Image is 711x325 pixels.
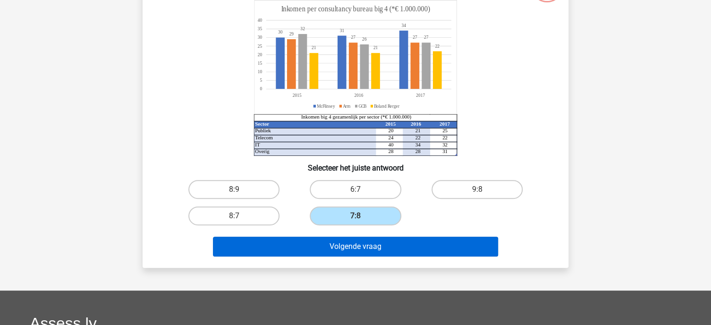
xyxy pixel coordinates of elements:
tspan: IT [255,142,260,147]
tspan: 2017 [440,121,450,127]
tspan: 30 [278,29,283,35]
tspan: 15 [257,60,262,66]
tspan: 32 [300,26,305,32]
tspan: 32 [442,142,448,147]
tspan: 20 [388,128,393,133]
tspan: 30 [257,34,262,40]
h6: Selecteer het juiste antwoord [158,156,553,172]
tspan: Arm [343,103,350,109]
label: 9:8 [432,180,523,199]
label: 8:7 [188,206,279,225]
tspan: 2121 [312,45,378,51]
tspan: GCB [358,103,367,109]
tspan: 25 [442,128,448,133]
tspan: McFlinsey [317,103,335,109]
tspan: 2015 [385,121,396,127]
tspan: 34 [415,142,421,147]
tspan: 35 [257,26,262,32]
tspan: 22 [442,135,448,140]
tspan: 22 [435,43,439,49]
tspan: 201520162017 [293,93,425,98]
tspan: 27 [424,34,429,40]
tspan: 28 [415,148,421,154]
tspan: 29 [289,31,294,37]
label: 6:7 [310,180,401,199]
tspan: 20 [257,51,262,57]
tspan: Inkomen per consultancy bureau big 4 (*€ 1.000.000) [281,5,430,14]
tspan: Telecom [255,135,273,140]
tspan: 2727 [351,34,417,40]
tspan: Publiek [255,128,271,133]
tspan: 34 [401,23,406,28]
tspan: 24 [388,135,393,140]
tspan: 40 [388,142,393,147]
tspan: 26 [362,36,367,42]
tspan: Sector [255,121,269,127]
tspan: 28 [388,148,393,154]
tspan: 40 [257,17,262,23]
tspan: 5 [260,77,262,83]
button: Volgende vraag [213,237,499,257]
tspan: 31 [339,28,344,34]
tspan: 2016 [411,121,421,127]
tspan: 22 [415,135,421,140]
label: 7:8 [310,206,401,225]
label: 8:9 [188,180,279,199]
tspan: 10 [257,69,262,75]
tspan: Inkomen big 4 gezamenlijk per sector (*€ 1.000.000) [301,114,412,120]
tspan: Boland Rerger [374,103,400,109]
tspan: Overig [255,148,270,154]
tspan: 21 [415,128,421,133]
tspan: 31 [442,148,448,154]
tspan: 0 [260,86,262,92]
tspan: 25 [257,43,262,49]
